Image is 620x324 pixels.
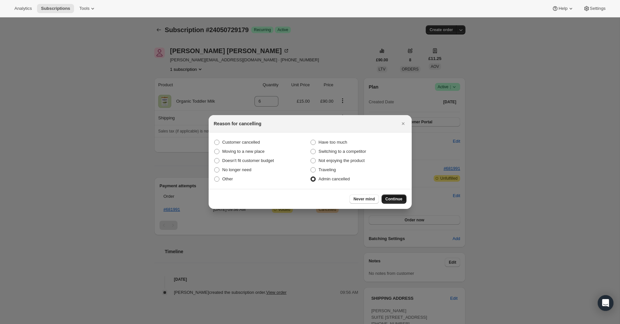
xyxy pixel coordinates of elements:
span: Admin cancelled [319,176,350,181]
span: Customer cancelled [222,140,260,145]
button: Close [399,119,408,128]
span: Tools [79,6,89,11]
button: Analytics [10,4,36,13]
button: Subscriptions [37,4,74,13]
span: Doesn't fit customer budget [222,158,274,163]
span: Continue [385,196,403,202]
span: Subscriptions [41,6,70,11]
span: Settings [590,6,606,11]
button: Tools [75,4,100,13]
span: Help [558,6,567,11]
span: Other [222,176,233,181]
span: Moving to a new place [222,149,265,154]
h2: Reason for cancelling [214,120,261,127]
span: Never mind [353,196,375,202]
span: No longer need [222,167,252,172]
button: Settings [579,4,610,13]
span: Switching to a competitor [319,149,366,154]
div: Open Intercom Messenger [598,295,613,311]
button: Continue [382,194,406,204]
span: Analytics [14,6,32,11]
span: Have too much [319,140,347,145]
button: Help [548,4,578,13]
button: Never mind [349,194,379,204]
span: Traveling [319,167,336,172]
span: Not enjoying the product [319,158,365,163]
